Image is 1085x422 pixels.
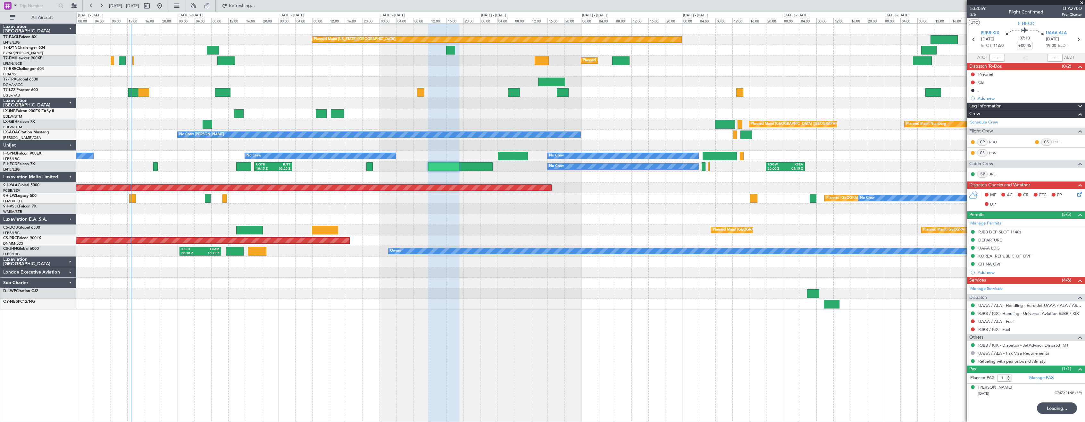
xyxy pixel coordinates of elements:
div: RJBB DEP SLOT 1140z [978,229,1021,235]
a: EVRA/[PERSON_NAME] [3,51,43,55]
div: Planned Maint [GEOGRAPHIC_DATA] [583,56,644,65]
div: 00:00 [77,18,94,23]
div: CP [977,139,988,146]
div: 20:00 [161,18,178,23]
div: 08:00 [715,18,732,23]
div: 00:00 [480,18,497,23]
a: PHL [1053,139,1068,145]
a: RJBB / KIX - Dispatch - JetAdvisor Dispatch MT [978,342,1069,348]
div: 16:00 [648,18,665,23]
div: 16:00 [749,18,766,23]
a: LX-INBFalcon 900EX EASy II [3,109,54,113]
div: 16:00 [245,18,262,23]
div: 00:00 [884,18,900,23]
span: MF [990,192,996,198]
a: DNMM/LOS [3,241,23,246]
div: 16:00 [951,18,968,23]
span: Dispatch [969,294,987,301]
div: DEPARTURE [978,237,1002,243]
span: 5/6 [970,12,986,17]
input: --:-- [989,54,1005,62]
a: F-HECDFalcon 7X [3,162,35,166]
div: 12:00 [228,18,245,23]
span: UAAA ALA [1046,30,1067,37]
div: Add new [978,270,1082,275]
span: F-GPNJ [3,152,17,156]
div: 04:00 [699,18,715,23]
span: T7-DYN [3,46,18,50]
div: ISP [977,171,988,178]
a: RJBB / KIX - Fuel [978,327,1010,332]
div: 08:00 [211,18,228,23]
span: ATOT [977,55,988,61]
div: Planned Maint [GEOGRAPHIC_DATA] ([GEOGRAPHIC_DATA]) [923,225,1024,235]
span: Leg Information [969,103,1002,110]
div: CS [977,149,988,156]
span: LEA270D [1062,5,1082,12]
div: 00:00 [380,18,396,23]
div: Owner [390,246,401,256]
span: ETOT [981,43,992,49]
span: (5/5) [1062,211,1071,218]
div: 18:15 Z [256,167,273,171]
label: Planned PAX [970,375,994,381]
span: 9H-LPZ [3,194,16,198]
div: 08:00 [514,18,530,23]
div: 08:00 [816,18,833,23]
div: 20:00 [363,18,379,23]
a: T7-LZZIPraetor 600 [3,88,38,92]
div: Planned Maint [US_STATE] ([GEOGRAPHIC_DATA]) [314,35,396,44]
button: All Aircraft [7,13,70,23]
div: [DATE] - [DATE] [78,13,103,18]
div: [DATE] - [DATE] [582,13,607,18]
div: Planned Maint [GEOGRAPHIC_DATA] ([GEOGRAPHIC_DATA]) [713,225,814,235]
div: KOREA, REPUBLIC OF OVF [978,253,1031,259]
a: FCBB/BZV [3,188,20,193]
div: 20:00 [867,18,883,23]
div: 12:00 [329,18,346,23]
div: 04:00 [195,18,211,23]
a: EDLW/DTM [3,125,22,130]
div: KSEA [785,163,803,167]
a: D-ILWPCitation CJ2 [3,289,38,293]
a: T7-EAGLFalcon 8X [3,35,37,39]
div: [DATE] - [DATE] [885,13,909,18]
a: UAAA / ALA - Handling - Euro Jet UAAA / ALA / ASTER AVIATION SERVICES [978,303,1082,308]
div: 20:00 [665,18,682,23]
div: 04:00 [396,18,413,23]
div: 00:30 Z [181,251,200,256]
div: 20:00 [564,18,581,23]
div: 16:00 [547,18,564,23]
span: (0/2) [1062,63,1071,70]
div: [DATE] - [DATE] [380,13,405,18]
span: 19:00 [1046,43,1056,49]
div: 04:00 [800,18,816,23]
div: 16:00 [447,18,463,23]
div: . [978,88,980,93]
span: Dispatch Checks and Weather [969,181,1030,189]
a: 9H-LPZLegacy 500 [3,194,37,198]
button: Refreshing... [219,1,257,11]
div: EHAM [200,247,219,252]
span: CS-DOU [3,226,18,230]
div: 04:00 [900,18,917,23]
a: Schedule Crew [970,119,998,126]
span: D-ILWP [3,289,16,293]
div: KSFO [181,247,200,252]
span: FFC [1039,192,1047,198]
div: 04:00 [598,18,614,23]
a: LFMN/NCE [3,61,22,66]
a: 9H-VSLKFalcon 7X [3,205,37,208]
div: 08:00 [413,18,430,23]
div: [DATE] - [DATE] [784,13,808,18]
div: [PERSON_NAME] [978,384,1012,391]
a: JRL [989,171,1004,177]
span: DP [990,201,996,208]
div: 08:00 [312,18,329,23]
div: Add new [978,96,1082,101]
div: UAAA LDG [978,245,1000,251]
div: No Crew [549,151,564,161]
div: 12:00 [732,18,749,23]
div: 00:00 [783,18,799,23]
a: UAAA / ALA - Fuel [978,319,1014,324]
